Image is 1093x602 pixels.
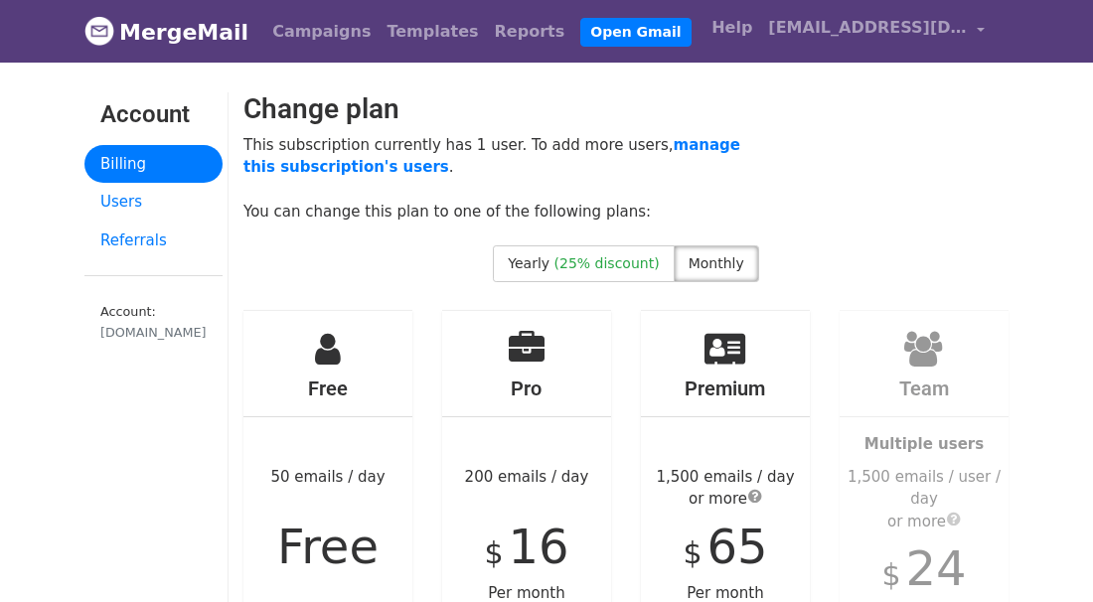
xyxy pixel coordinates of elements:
strong: Multiple users [864,435,984,453]
div: 1,500 emails / day or more [641,466,810,511]
span: [EMAIL_ADDRESS][DOMAIN_NAME] [768,16,967,40]
a: Referrals [84,222,223,260]
h2: Change plan [243,92,743,126]
a: Open Gmail [580,18,691,47]
span: $ [684,535,703,570]
span: 24 [905,540,966,596]
a: Campaigns [264,12,379,52]
a: Help [703,8,760,48]
a: Reports [487,12,573,52]
a: [EMAIL_ADDRESS][DOMAIN_NAME] [760,8,993,55]
span: $ [485,535,504,570]
div: 1,500 emails / user / day or more [840,466,1009,533]
span: Free [277,519,379,574]
h4: Free [243,376,412,400]
span: 65 [706,519,767,574]
span: Yearly [508,255,549,271]
div: This subscription currently has 1 user. To add more users, . You can change this plan to one of t... [229,134,758,246]
span: $ [882,557,901,592]
h4: Team [840,376,1009,400]
h3: Account [100,100,207,129]
h4: Premium [641,376,810,400]
a: Users [84,183,223,222]
img: MergeMail logo [84,16,114,46]
a: MergeMail [84,11,248,53]
a: Templates [379,12,486,52]
span: (25% discount) [554,255,660,271]
span: 16 [508,519,568,574]
small: Account: [100,304,207,342]
h4: Pro [442,376,611,400]
span: Monthly [689,255,744,271]
div: [DOMAIN_NAME] [100,323,207,342]
a: Billing [84,145,223,184]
